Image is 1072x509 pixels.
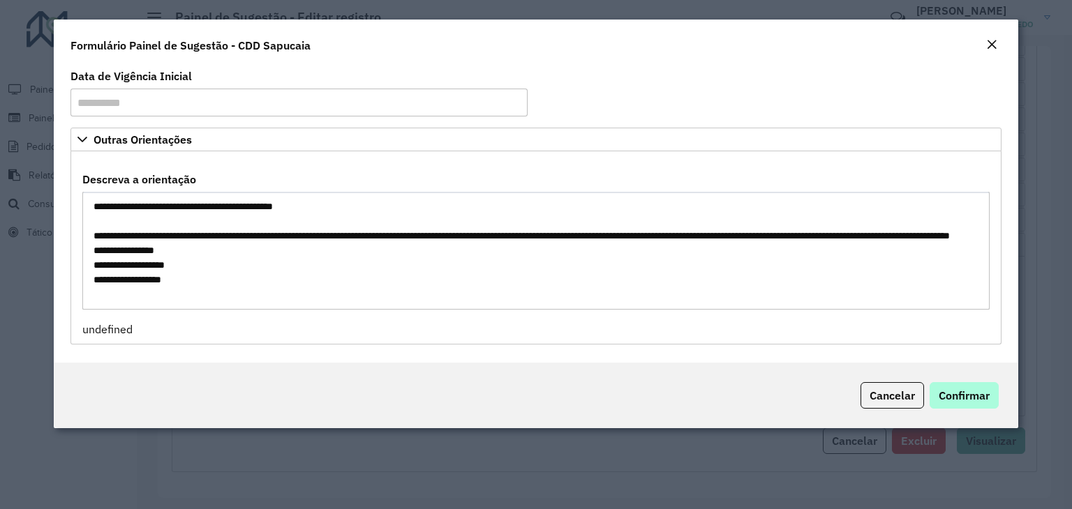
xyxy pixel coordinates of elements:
h4: Formulário Painel de Sugestão - CDD Sapucaia [70,37,311,54]
label: Descreva a orientação [82,171,196,188]
div: Outras Orientações [70,151,1002,344]
button: Cancelar [861,382,924,409]
button: Close [982,36,1002,54]
span: Confirmar [939,388,990,402]
a: Outras Orientações [70,128,1002,151]
button: Confirmar [930,382,999,409]
span: undefined [82,322,133,336]
span: Cancelar [870,388,915,402]
em: Fechar [986,39,997,50]
span: Outras Orientações [94,134,192,145]
label: Data de Vigência Inicial [70,68,192,84]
